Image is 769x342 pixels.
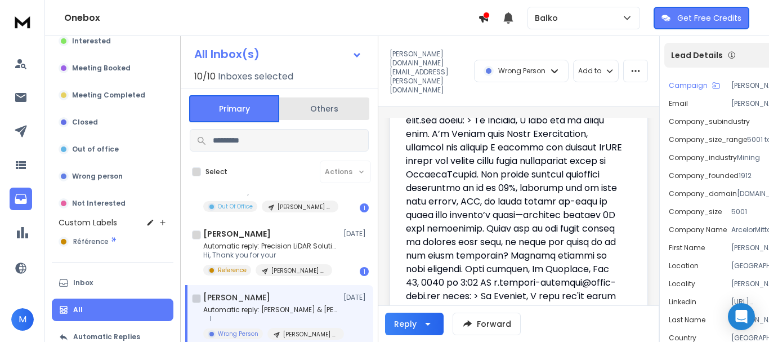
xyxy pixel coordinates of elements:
p: company_founded [669,171,739,180]
button: Closed [52,111,173,134]
button: M [11,308,34,331]
span: 10 / 10 [194,70,216,83]
p: Meeting Completed [72,91,145,100]
p: [PERSON_NAME] ROC 01 [278,203,332,211]
div: Open Intercom Messenger [728,303,755,330]
h1: [PERSON_NAME] [203,292,270,303]
button: Campaign [669,81,720,90]
p: [DATE] [343,293,369,302]
button: Get Free Credits [654,7,749,29]
p: linkedin [669,297,696,307]
button: Meeting Booked [52,57,173,79]
button: Primary [189,95,279,122]
p: Reference [218,266,247,274]
p: All [73,305,83,314]
p: locality [669,279,695,288]
p: Not Interested [72,199,126,208]
p: Last Name [669,316,705,325]
p: Interested [72,37,111,46]
p: [DATE] [343,229,369,238]
p: I [203,314,338,323]
p: Balko [535,12,562,24]
button: Forward [453,313,521,335]
p: Wrong Person [498,66,546,75]
h3: Custom Labels [59,217,117,228]
p: Automatic Replies [73,332,140,341]
p: location [669,261,699,270]
p: [PERSON_NAME][DOMAIN_NAME][EMAIL_ADDRESS][PERSON_NAME][DOMAIN_NAME] [390,50,467,95]
p: Lead Details [671,50,723,61]
p: company_domain [669,189,737,198]
img: logo [11,11,34,32]
p: company_size [669,207,722,216]
p: Wrong person [72,172,123,181]
button: Interested [52,30,173,52]
button: Wrong person [52,165,173,188]
p: company_size_range [669,135,747,144]
p: Closed [72,118,98,127]
h3: Inboxes selected [218,70,293,83]
h1: Onebox [64,11,478,25]
button: Meeting Completed [52,84,173,106]
button: Référence [52,230,173,253]
button: Out of office [52,138,173,161]
button: Reply [385,313,444,335]
h1: [PERSON_NAME] [203,228,271,239]
h1: All Inbox(s) [194,48,260,60]
p: Out Of Office [218,202,253,211]
p: company_subindustry [669,117,750,126]
p: Automatic reply: Precision LiDAR Solutions [203,242,338,251]
div: Reply [394,318,417,330]
button: Inbox [52,272,173,294]
p: First Name [669,243,705,252]
p: Hi, Thank you for your [203,251,338,260]
p: Automatic reply: [PERSON_NAME] & [PERSON_NAME] [203,305,338,314]
p: Get Free Credits [677,12,741,24]
p: Company Name [669,225,727,234]
p: Campaign [669,81,708,90]
button: Others [279,96,369,121]
div: 1 [360,203,369,212]
span: Référence [73,237,109,246]
label: Select [205,167,227,176]
p: Meeting Booked [72,64,131,73]
button: All [52,299,173,321]
p: Inbox [73,278,93,287]
p: [PERSON_NAME] ROC 01 [283,330,337,339]
p: Wrong Person [218,330,258,338]
p: Email [669,99,688,108]
p: Out of office [72,145,119,154]
p: [PERSON_NAME] ROC 01 [271,267,325,275]
p: company_industry [669,153,737,162]
div: 1 [360,267,369,276]
button: Not Interested [52,192,173,215]
button: All Inbox(s) [185,43,371,65]
p: Add to [578,66,601,75]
